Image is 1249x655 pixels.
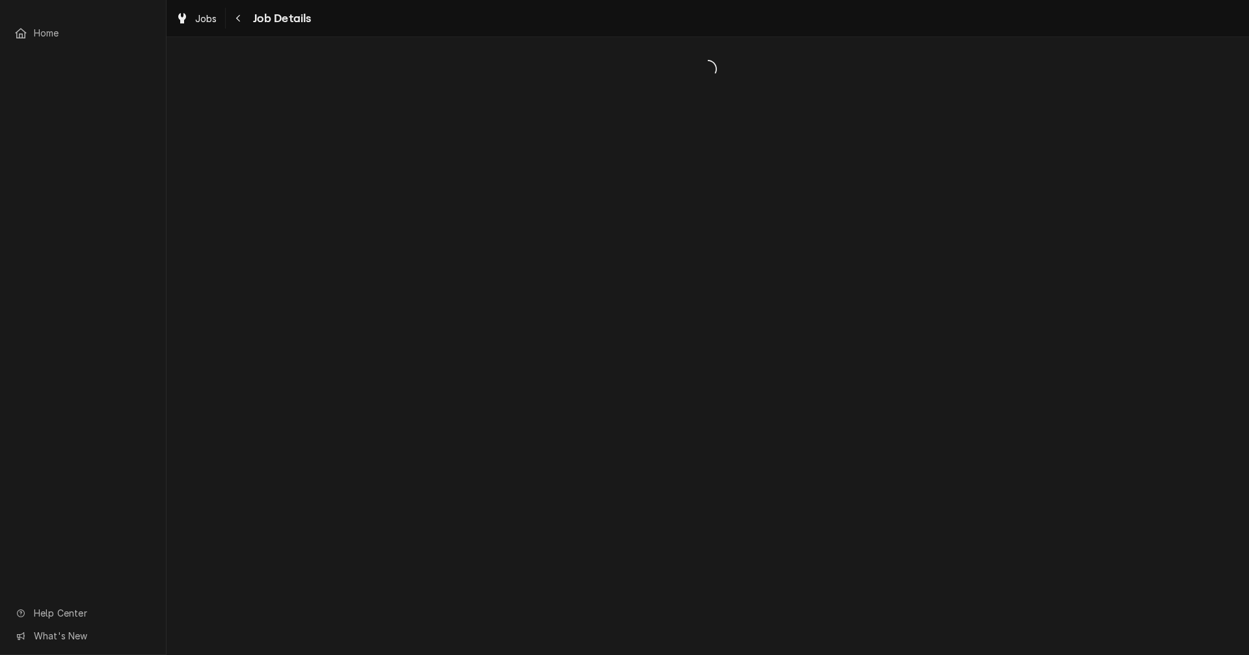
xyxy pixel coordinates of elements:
span: Help Center [34,606,150,620]
a: Go to What's New [8,625,158,647]
span: Job Details [249,10,312,27]
span: What's New [34,629,150,643]
a: Home [8,22,158,44]
span: Jobs [195,12,217,25]
span: Home [34,26,152,40]
button: Navigate back [228,8,249,29]
span: Loading... [167,55,1249,83]
a: Jobs [170,8,222,29]
a: Go to Help Center [8,602,158,624]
